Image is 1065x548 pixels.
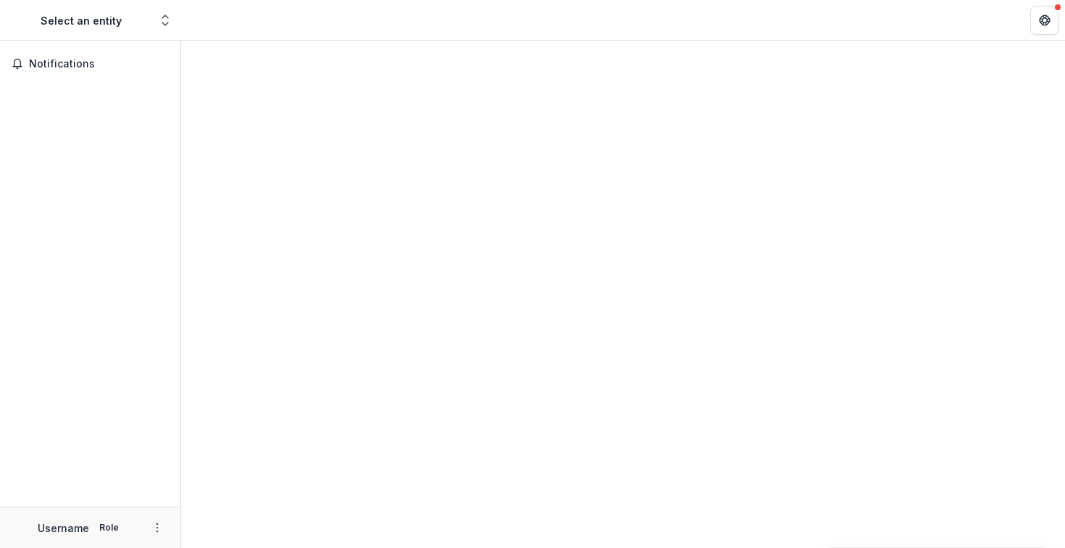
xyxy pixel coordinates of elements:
[95,521,123,534] p: Role
[6,52,175,75] button: Notifications
[149,519,166,536] button: More
[155,6,175,35] button: Open entity switcher
[29,58,169,70] span: Notifications
[1030,6,1059,35] button: Get Help
[38,520,89,536] p: Username
[41,13,122,28] div: Select an entity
